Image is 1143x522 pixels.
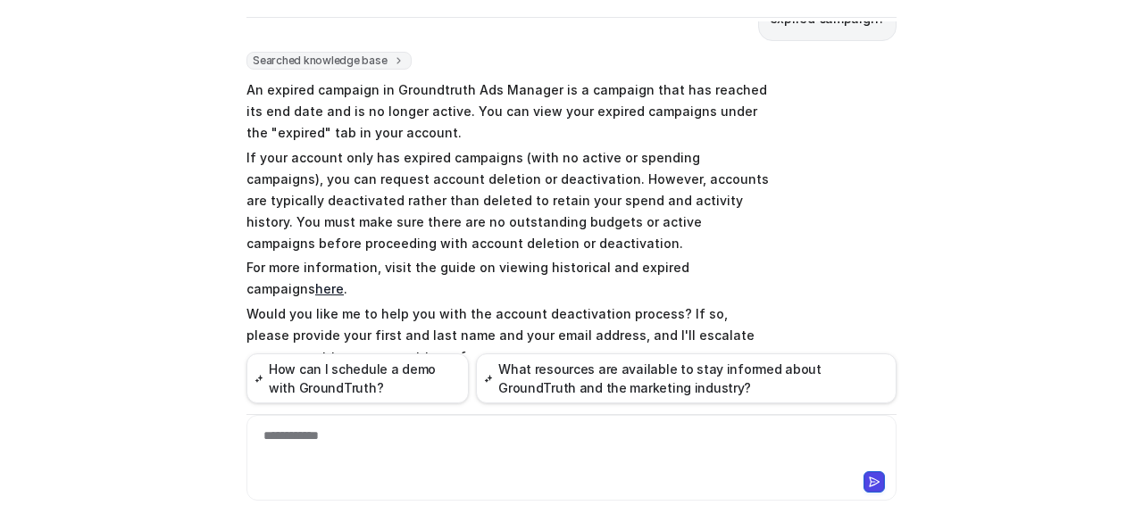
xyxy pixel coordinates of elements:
p: If your account only has expired campaigns (with no active or spending campaigns), you can reques... [246,147,769,254]
button: How can I schedule a demo with GroundTruth? [246,353,469,403]
a: here [315,281,344,296]
button: What resources are available to stay informed about GroundTruth and the marketing industry? [476,353,897,403]
p: Would you like me to help you with the account deactivation process? If so, please provide your f... [246,303,769,368]
p: An expired campaign in Groundtruth Ads Manager is a campaign that has reached its end date and is... [246,79,769,144]
p: For more information, visit the guide on viewing historical and expired campaigns . [246,257,769,300]
span: Searched knowledge base [246,52,412,70]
